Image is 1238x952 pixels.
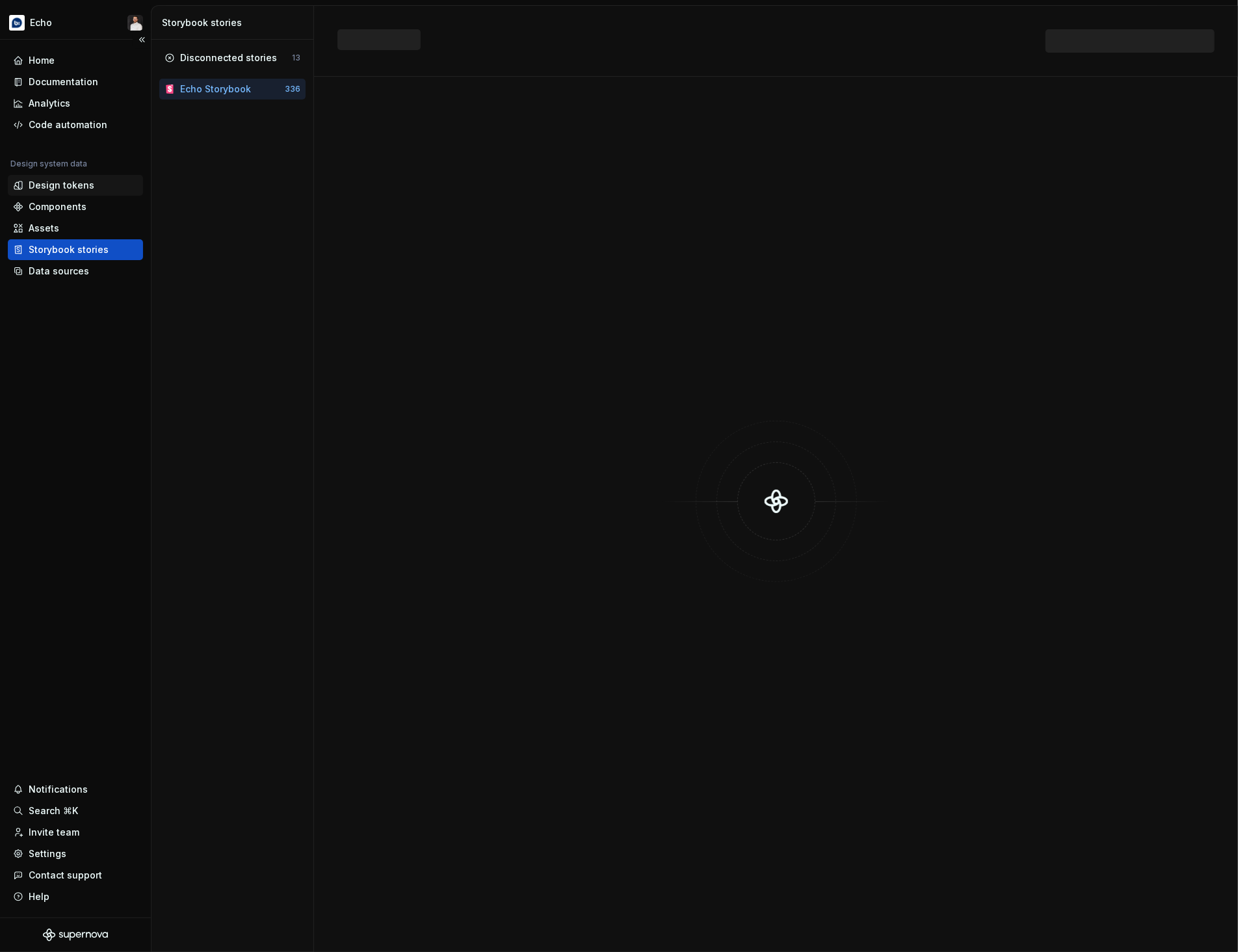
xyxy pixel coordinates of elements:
[8,239,143,260] a: Storybook stories
[285,84,300,94] div: 336
[292,53,300,63] div: 13
[29,265,89,278] div: Data sources
[8,822,143,843] a: Invite team
[29,783,88,796] div: Notifications
[29,54,55,67] div: Home
[8,843,143,864] a: Settings
[8,886,143,907] button: Help
[8,218,143,239] a: Assets
[29,97,70,110] div: Analytics
[30,16,52,29] div: Echo
[29,179,94,192] div: Design tokens
[29,118,107,131] div: Code automation
[8,114,143,135] a: Code automation
[8,50,143,71] a: Home
[180,83,251,96] div: Echo Storybook
[159,79,306,99] a: Echo Storybook336
[43,929,108,942] svg: Supernova Logo
[133,31,151,49] button: Collapse sidebar
[8,72,143,92] a: Documentation
[29,847,66,860] div: Settings
[29,890,49,903] div: Help
[10,159,87,169] div: Design system data
[29,200,86,213] div: Components
[127,15,143,31] img: Ben Alexander
[29,222,59,235] div: Assets
[29,826,79,839] div: Invite team
[159,47,306,68] a: Disconnected stories13
[8,865,143,886] button: Contact support
[3,8,148,36] button: EchoBen Alexander
[8,196,143,217] a: Components
[9,15,25,31] img: d177ba8e-e3fd-4a4c-acd4-2f63079db987.png
[29,243,109,256] div: Storybook stories
[8,779,143,800] button: Notifications
[8,175,143,196] a: Design tokens
[8,261,143,282] a: Data sources
[29,75,98,88] div: Documentation
[180,51,277,64] div: Disconnected stories
[8,93,143,114] a: Analytics
[8,800,143,821] button: Search ⌘K
[29,804,78,817] div: Search ⌘K
[29,869,102,882] div: Contact support
[162,16,308,29] div: Storybook stories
